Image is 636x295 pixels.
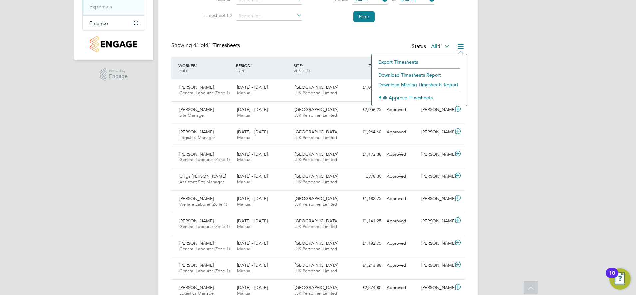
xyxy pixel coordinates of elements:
[237,151,268,157] span: [DATE] - [DATE]
[179,285,214,290] span: [PERSON_NAME]
[295,196,338,201] span: [GEOGRAPHIC_DATA]
[193,42,205,49] span: 41 of
[295,218,338,224] span: [GEOGRAPHIC_DATA]
[202,12,232,18] label: Timesheet ID
[179,135,215,140] span: Logistics Manager
[83,16,145,30] button: Finance
[431,43,450,50] label: All
[419,193,453,204] div: [PERSON_NAME]
[234,59,292,77] div: PERIOD
[295,112,337,118] span: JJK Personnel Limited
[419,104,453,115] div: [PERSON_NAME]
[295,84,338,90] span: [GEOGRAPHIC_DATA]
[179,157,230,162] span: General Labourer (Zone 1)
[437,43,443,50] span: 41
[237,179,251,185] span: Manual
[295,107,338,112] span: [GEOGRAPHIC_DATA]
[109,68,128,74] span: Powered by
[419,171,453,182] div: [PERSON_NAME]
[384,104,419,115] div: Approved
[353,11,375,22] button: Filter
[295,90,337,96] span: JJK Personnel Limited
[237,196,268,201] span: [DATE] - [DATE]
[179,268,230,274] span: General Labourer (Zone 1)
[237,157,251,162] span: Manual
[179,84,214,90] span: [PERSON_NAME]
[384,216,419,227] div: Approved
[236,11,302,21] input: Search for...
[419,282,453,293] div: [PERSON_NAME]
[295,224,337,229] span: JJK Personnel Limited
[375,80,463,89] li: Download Missing Timesheets Report
[384,171,419,182] div: Approved
[179,246,230,252] span: General Labourer (Zone 1)
[100,68,128,81] a: Powered byEngage
[375,93,463,102] li: Bulk Approve Timesheets
[412,42,451,51] div: Status
[90,36,137,52] img: countryside-properties-logo-retina.png
[419,149,453,160] div: [PERSON_NAME]
[237,268,251,274] span: Manual
[295,157,337,162] span: JJK Personnel Limited
[349,260,384,271] div: £1,213.88
[193,42,240,49] span: 41 Timesheets
[419,260,453,271] div: [PERSON_NAME]
[179,262,214,268] span: [PERSON_NAME]
[237,84,268,90] span: [DATE] - [DATE]
[237,201,251,207] span: Manual
[89,20,108,26] span: Finance
[250,63,252,68] span: /
[195,63,197,68] span: /
[349,216,384,227] div: £1,141.25
[178,68,188,73] span: ROLE
[295,240,338,246] span: [GEOGRAPHIC_DATA]
[349,282,384,293] div: £2,274.80
[179,107,214,112] span: [PERSON_NAME]
[349,171,384,182] div: £978.30
[375,57,463,67] li: Export Timesheets
[236,68,245,73] span: TYPE
[295,129,338,135] span: [GEOGRAPHIC_DATA]
[179,112,205,118] span: Site Manager
[171,42,241,49] div: Showing
[295,151,338,157] span: [GEOGRAPHIC_DATA]
[302,63,303,68] span: /
[237,129,268,135] span: [DATE] - [DATE]
[179,173,226,179] span: Chigs [PERSON_NAME]
[419,216,453,227] div: [PERSON_NAME]
[89,3,112,10] a: Expenses
[369,63,381,68] span: TOTAL
[384,238,419,249] div: Approved
[349,149,384,160] div: £1,172.38
[419,127,453,138] div: [PERSON_NAME]
[237,262,268,268] span: [DATE] - [DATE]
[295,268,337,274] span: JJK Personnel Limited
[292,59,350,77] div: SITE
[294,68,310,73] span: VENDOR
[349,104,384,115] div: £2,056.25
[237,112,251,118] span: Manual
[349,193,384,204] div: £1,182.75
[237,224,251,229] span: Manual
[109,74,128,79] span: Engage
[384,127,419,138] div: Approved
[384,149,419,160] div: Approved
[295,285,338,290] span: [GEOGRAPHIC_DATA]
[179,90,230,96] span: General Labourer (Zone 1)
[375,70,463,80] li: Download Timesheets Report
[237,173,268,179] span: [DATE] - [DATE]
[179,240,214,246] span: [PERSON_NAME]
[349,238,384,249] div: £1,182.75
[295,173,338,179] span: [GEOGRAPHIC_DATA]
[237,285,268,290] span: [DATE] - [DATE]
[609,273,615,282] div: 10
[295,135,337,140] span: JJK Personnel Limited
[179,179,224,185] span: Assistant Site Manager
[237,90,251,96] span: Manual
[82,36,145,52] a: Go to home page
[295,246,337,252] span: JJK Personnel Limited
[384,260,419,271] div: Approved
[179,151,214,157] span: [PERSON_NAME]
[237,240,268,246] span: [DATE] - [DATE]
[349,82,384,93] div: £1,006.38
